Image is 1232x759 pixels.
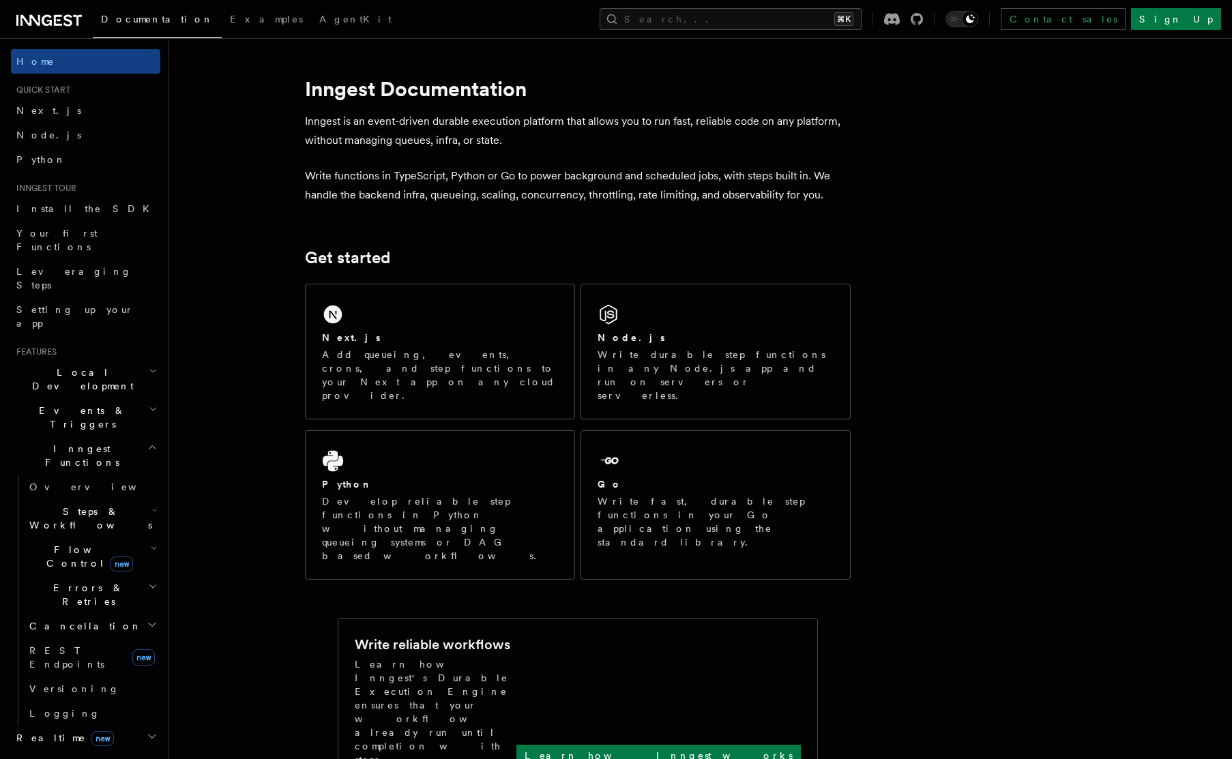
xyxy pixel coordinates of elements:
span: Home [16,55,55,68]
span: new [132,649,155,666]
span: Events & Triggers [11,404,149,431]
h2: Python [322,477,372,491]
button: Events & Triggers [11,398,160,436]
a: Home [11,49,160,74]
a: Logging [24,701,160,726]
span: Your first Functions [16,228,98,252]
a: Documentation [93,4,222,38]
a: Next.jsAdd queueing, events, crons, and step functions to your Next app on any cloud provider. [305,284,575,419]
p: Write functions in TypeScript, Python or Go to power background and scheduled jobs, with steps bu... [305,166,851,205]
span: REST Endpoints [29,645,104,670]
span: Flow Control [24,543,150,570]
kbd: ⌘K [834,12,853,26]
span: Local Development [11,366,149,393]
a: Python [11,147,160,172]
a: Versioning [24,676,160,701]
a: AgentKit [311,4,400,37]
button: Realtimenew [11,726,160,750]
span: Inngest Functions [11,442,147,469]
p: Write fast, durable step functions in your Go application using the standard library. [598,494,834,549]
a: GoWrite fast, durable step functions in your Go application using the standard library. [581,430,851,580]
h1: Inngest Documentation [305,76,851,101]
button: Flow Controlnew [24,537,160,576]
span: Versioning [29,683,119,694]
a: Next.js [11,98,160,123]
span: Node.js [16,130,81,140]
span: Examples [230,14,303,25]
button: Search...⌘K [600,8,862,30]
h2: Go [598,477,622,491]
span: Quick start [11,85,70,95]
span: new [111,556,133,571]
a: Node.js [11,123,160,147]
a: Examples [222,4,311,37]
a: Sign Up [1131,8,1221,30]
span: Python [16,154,66,165]
a: Setting up your app [11,297,160,336]
button: Cancellation [24,614,160,638]
span: Inngest tour [11,183,76,194]
span: Realtime [11,731,114,745]
p: Add queueing, events, crons, and step functions to your Next app on any cloud provider. [322,348,558,402]
span: Cancellation [24,619,142,633]
a: Install the SDK [11,196,160,221]
span: Logging [29,708,100,719]
button: Inngest Functions [11,436,160,475]
button: Toggle dark mode [945,11,978,27]
a: Your first Functions [11,221,160,259]
span: Features [11,346,57,357]
span: new [91,731,114,746]
button: Local Development [11,360,160,398]
a: Node.jsWrite durable step functions in any Node.js app and run on servers or serverless. [581,284,851,419]
p: Inngest is an event-driven durable execution platform that allows you to run fast, reliable code ... [305,112,851,150]
span: Overview [29,481,170,492]
a: Overview [24,475,160,499]
h2: Write reliable workflows [355,635,510,654]
span: Errors & Retries [24,581,148,608]
span: Steps & Workflows [24,505,152,532]
h2: Node.js [598,331,665,344]
span: AgentKit [319,14,392,25]
a: REST Endpointsnew [24,638,160,676]
p: Write durable step functions in any Node.js app and run on servers or serverless. [598,348,834,402]
span: Install the SDK [16,203,158,214]
a: PythonDevelop reliable step functions in Python without managing queueing systems or DAG based wo... [305,430,575,580]
span: Leveraging Steps [16,266,132,291]
h2: Next.js [322,331,381,344]
span: Documentation [101,14,214,25]
span: Setting up your app [16,304,134,329]
a: Get started [305,248,390,267]
span: Next.js [16,105,81,116]
a: Leveraging Steps [11,259,160,297]
button: Steps & Workflows [24,499,160,537]
div: Inngest Functions [11,475,160,726]
p: Develop reliable step functions in Python without managing queueing systems or DAG based workflows. [322,494,558,563]
button: Errors & Retries [24,576,160,614]
a: Contact sales [1001,8,1126,30]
